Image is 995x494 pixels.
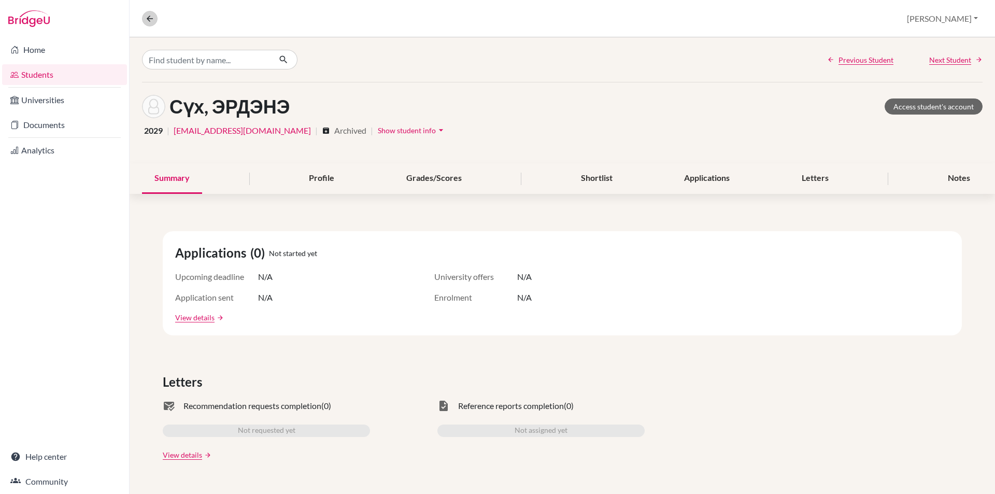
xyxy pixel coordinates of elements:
img: ЭРДЭНЭ Сүх's avatar [142,95,165,118]
span: Enrolment [434,291,517,304]
a: Previous Student [827,54,893,65]
div: Grades/Scores [394,163,474,194]
span: Applications [175,244,250,262]
span: University offers [434,271,517,283]
a: View details [163,449,202,460]
a: Documents [2,115,127,135]
span: | [371,124,373,137]
span: Next Student [929,54,971,65]
span: mark_email_read [163,400,175,412]
a: arrow_forward [215,314,224,321]
span: (0) [564,400,574,412]
span: | [315,124,318,137]
a: Next Student [929,54,983,65]
div: Summary [142,163,202,194]
i: archive [322,126,330,135]
h1: Сүх, ЭРДЭНЭ [169,95,290,118]
a: Universities [2,90,127,110]
span: (0) [321,400,331,412]
span: Reference reports completion [458,400,564,412]
div: Profile [296,163,347,194]
div: Letters [789,163,841,194]
img: Bridge-U [8,10,50,27]
span: Letters [163,373,206,391]
span: task [437,400,450,412]
a: Students [2,64,127,85]
div: Applications [672,163,742,194]
span: Not requested yet [238,425,295,437]
span: | [167,124,169,137]
span: Not assigned yet [515,425,567,437]
a: Access student's account [885,98,983,115]
a: View details [175,312,215,323]
button: Show student infoarrow_drop_down [377,122,447,138]
span: N/A [258,271,273,283]
span: Application sent [175,291,258,304]
div: Notes [935,163,983,194]
span: Recommendation requests completion [183,400,321,412]
span: Upcoming deadline [175,271,258,283]
div: Shortlist [568,163,625,194]
span: (0) [250,244,269,262]
span: N/A [517,271,532,283]
a: arrow_forward [202,451,211,459]
span: N/A [517,291,532,304]
span: Previous Student [838,54,893,65]
input: Find student by name... [142,50,271,69]
i: arrow_drop_down [436,125,446,135]
a: Home [2,39,127,60]
span: Archived [334,124,366,137]
a: Help center [2,446,127,467]
a: Analytics [2,140,127,161]
button: [PERSON_NAME] [902,9,983,29]
a: Community [2,471,127,492]
span: Not started yet [269,248,317,259]
span: N/A [258,291,273,304]
span: Show student info [378,126,436,135]
a: [EMAIL_ADDRESS][DOMAIN_NAME] [174,124,311,137]
span: 2029 [144,124,163,137]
